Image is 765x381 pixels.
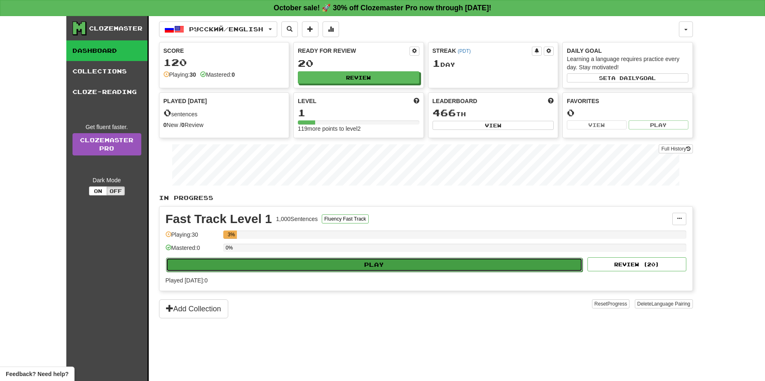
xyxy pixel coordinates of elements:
[433,108,554,118] div: th
[587,257,686,271] button: Review (20)
[166,244,219,257] div: Mastered: 0
[189,71,196,78] strong: 30
[107,186,125,195] button: Off
[302,21,318,37] button: Add sentence to collection
[629,120,688,129] button: Play
[66,61,147,82] a: Collections
[458,48,471,54] a: (PDT)
[298,125,419,133] div: 119 more points to level 2
[159,299,228,318] button: Add Collection
[281,21,298,37] button: Search sentences
[164,57,285,68] div: 120
[226,230,237,239] div: 3%
[548,97,554,105] span: This week in points, UTC
[567,73,688,82] button: Seta dailygoal
[659,144,692,153] button: Full History
[73,133,141,155] a: ClozemasterPro
[298,97,316,105] span: Level
[164,122,167,128] strong: 0
[73,123,141,131] div: Get fluent faster.
[323,21,339,37] button: More stats
[159,21,277,37] button: Русский/English
[164,107,171,118] span: 0
[89,186,107,195] button: On
[298,47,409,55] div: Ready for Review
[164,97,207,105] span: Played [DATE]
[164,108,285,118] div: sentences
[164,47,285,55] div: Score
[232,71,235,78] strong: 0
[635,299,693,308] button: DeleteLanguage Pairing
[607,301,627,307] span: Progress
[66,82,147,102] a: Cloze-Reading
[276,215,318,223] div: 1,000 Sentences
[298,71,419,84] button: Review
[164,71,196,79] div: Playing:
[166,277,208,284] span: Played [DATE]: 0
[433,47,532,55] div: Streak
[200,71,235,79] div: Mastered:
[181,122,185,128] strong: 0
[73,176,141,184] div: Dark Mode
[414,97,419,105] span: Score more points to level up
[433,97,477,105] span: Leaderboard
[611,75,639,81] span: a daily
[298,58,419,68] div: 20
[592,299,629,308] button: ResetProgress
[274,4,491,12] strong: October sale! 🚀 30% off Clozemaster Pro now through [DATE]!
[322,214,368,223] button: Fluency Fast Track
[298,108,419,118] div: 1
[567,47,688,55] div: Daily Goal
[159,194,693,202] p: In Progress
[567,120,627,129] button: View
[433,57,440,69] span: 1
[166,230,219,244] div: Playing: 30
[651,301,690,307] span: Language Pairing
[567,97,688,105] div: Favorites
[166,213,272,225] div: Fast Track Level 1
[6,370,68,378] span: Open feedback widget
[567,55,688,71] div: Learning a language requires practice every day. Stay motivated!
[433,107,456,118] span: 466
[433,121,554,130] button: View
[189,26,263,33] span: Русский / English
[166,258,583,272] button: Play
[89,24,143,33] div: Clozemaster
[66,40,147,61] a: Dashboard
[433,58,554,69] div: Day
[567,108,688,118] div: 0
[164,121,285,129] div: New / Review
